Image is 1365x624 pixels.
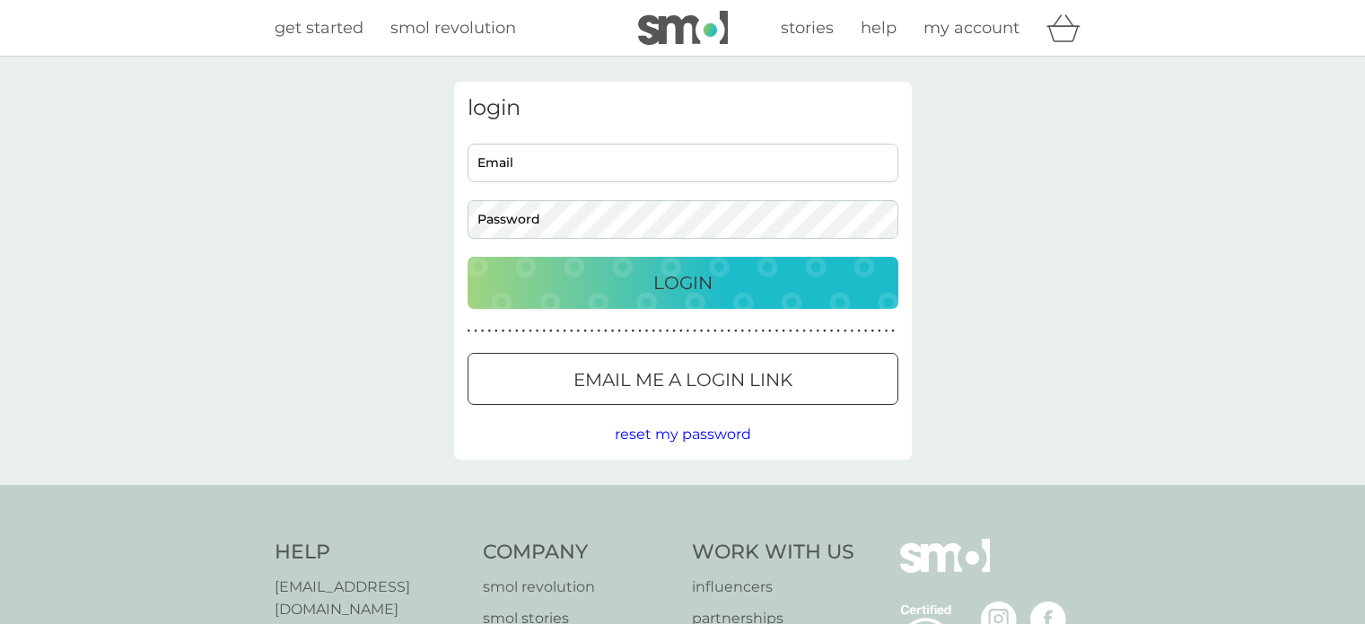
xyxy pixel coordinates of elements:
p: ● [755,327,758,336]
p: Email me a login link [573,365,792,394]
a: get started [275,15,363,41]
p: ● [796,327,800,336]
p: ● [638,327,642,336]
p: ● [761,327,765,336]
p: ● [652,327,655,336]
a: influencers [692,576,854,599]
h4: Company [483,539,674,567]
p: ● [556,327,560,336]
p: ● [591,327,594,336]
p: ● [502,327,505,336]
p: ● [844,327,847,336]
p: ● [802,327,806,336]
span: my account [923,18,1019,38]
p: ● [515,327,519,336]
p: ● [700,327,704,336]
p: ● [577,327,581,336]
p: ● [789,327,792,336]
p: ● [878,327,881,336]
span: stories [781,18,834,38]
p: ● [830,327,834,336]
p: ● [529,327,532,336]
button: Login [468,257,898,309]
p: ● [645,327,649,336]
p: ● [474,327,477,336]
p: ● [563,327,566,336]
p: Login [653,268,713,297]
a: [EMAIL_ADDRESS][DOMAIN_NAME] [275,576,466,621]
p: ● [748,327,751,336]
p: ● [625,327,628,336]
h3: login [468,95,898,121]
p: ● [687,327,690,336]
a: smol revolution [483,576,674,599]
p: ● [468,327,471,336]
p: ● [864,327,868,336]
p: ● [775,327,779,336]
button: reset my password [615,423,751,446]
p: ● [713,327,717,336]
p: ● [583,327,587,336]
span: reset my password [615,426,751,443]
p: ● [604,327,608,336]
a: my account [923,15,1019,41]
p: ● [549,327,553,336]
div: basket [1046,10,1091,46]
p: ● [679,327,683,336]
p: ● [885,327,888,336]
a: help [861,15,897,41]
p: ● [522,327,526,336]
p: ● [782,327,785,336]
p: ● [721,327,724,336]
p: ● [871,327,874,336]
span: help [861,18,897,38]
p: ● [632,327,635,336]
p: ● [672,327,676,336]
img: smol [900,539,990,600]
p: ● [617,327,621,336]
p: ● [659,327,662,336]
p: ● [536,327,539,336]
p: ● [508,327,512,336]
p: ● [891,327,895,336]
p: ● [857,327,861,336]
p: ● [666,327,669,336]
p: ● [727,327,731,336]
p: ● [816,327,819,336]
p: ● [570,327,573,336]
p: ● [481,327,485,336]
span: smol revolution [390,18,516,38]
a: smol revolution [390,15,516,41]
p: ● [851,327,854,336]
p: ● [706,327,710,336]
p: ● [611,327,615,336]
p: ● [809,327,813,336]
p: ● [823,327,827,336]
p: ● [693,327,696,336]
a: stories [781,15,834,41]
p: ● [768,327,772,336]
p: ● [494,327,498,336]
h4: Help [275,539,466,567]
p: ● [741,327,745,336]
p: ● [487,327,491,336]
p: ● [542,327,546,336]
span: get started [275,18,363,38]
p: ● [836,327,840,336]
button: Email me a login link [468,353,898,405]
h4: Work With Us [692,539,854,567]
p: ● [597,327,600,336]
p: ● [734,327,738,336]
img: smol [638,11,728,45]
